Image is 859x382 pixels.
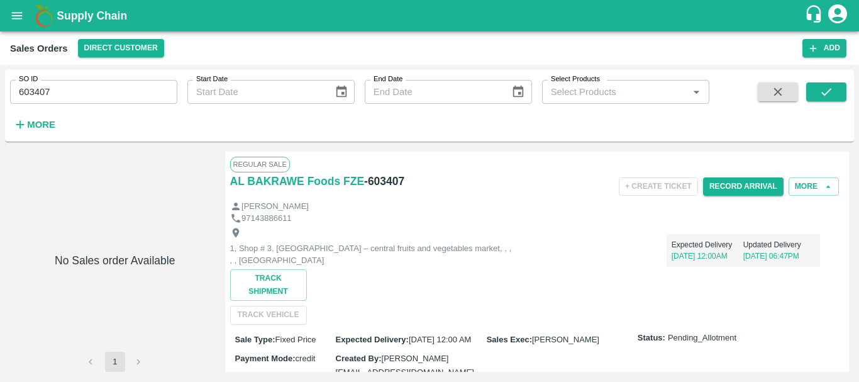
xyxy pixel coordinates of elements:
[10,40,68,57] div: Sales Orders
[230,269,307,301] button: Track Shipment
[105,352,125,372] button: page 1
[532,335,599,344] span: [PERSON_NAME]
[826,3,849,29] div: account of current user
[743,250,815,262] p: [DATE] 06:47PM
[336,354,382,363] label: Created By :
[506,80,530,104] button: Choose date
[241,201,309,213] p: [PERSON_NAME]
[31,3,57,28] img: logo
[55,252,175,352] h6: No Sales order Available
[78,39,164,57] button: Select DC
[230,243,513,266] p: 1, Shop # 3, [GEOGRAPHIC_DATA] – central fruits and vegetables market, , , , , [GEOGRAPHIC_DATA]
[10,80,177,104] input: Enter SO ID
[672,250,743,262] p: [DATE] 12:00AM
[241,213,292,225] p: 97143886611
[668,332,736,344] span: Pending_Allotment
[364,172,404,190] h6: - 603407
[187,80,324,104] input: Start Date
[789,177,839,196] button: More
[688,84,704,100] button: Open
[27,120,55,130] strong: More
[804,4,826,27] div: customer-support
[802,39,846,57] button: Add
[551,74,600,84] label: Select Products
[57,7,804,25] a: Supply Chain
[672,239,743,250] p: Expected Delivery
[330,80,353,104] button: Choose date
[57,9,127,22] b: Supply Chain
[703,177,784,196] button: Record Arrival
[296,354,316,363] span: credit
[409,335,471,344] span: [DATE] 12:00 AM
[196,74,228,84] label: Start Date
[230,172,365,190] a: AL BAKRAWE Foods FZE
[546,84,685,100] input: Select Products
[743,239,815,250] p: Updated Delivery
[365,80,502,104] input: End Date
[374,74,402,84] label: End Date
[230,157,290,172] span: Regular Sale
[3,1,31,30] button: open drawer
[19,74,38,84] label: SO ID
[336,335,409,344] label: Expected Delivery :
[235,354,296,363] label: Payment Mode :
[487,335,532,344] label: Sales Exec :
[10,114,58,135] button: More
[638,332,665,344] label: Status:
[235,335,275,344] label: Sale Type :
[336,354,474,377] span: [PERSON_NAME][EMAIL_ADDRESS][DOMAIN_NAME]
[79,352,151,372] nav: pagination navigation
[275,335,316,344] span: Fixed Price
